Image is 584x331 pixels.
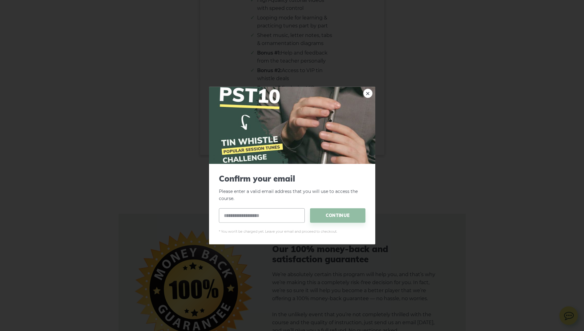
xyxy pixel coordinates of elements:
[219,229,365,234] span: * You won't be charged yet. Leave your email and proceed to checkout.
[219,174,365,183] span: Confirm your email
[209,87,375,164] img: Tin Whistle Improver Course
[310,208,365,223] span: CONTINUE
[363,89,373,98] a: ×
[219,174,365,202] p: Please enter a valid email address that you will use to access the course.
